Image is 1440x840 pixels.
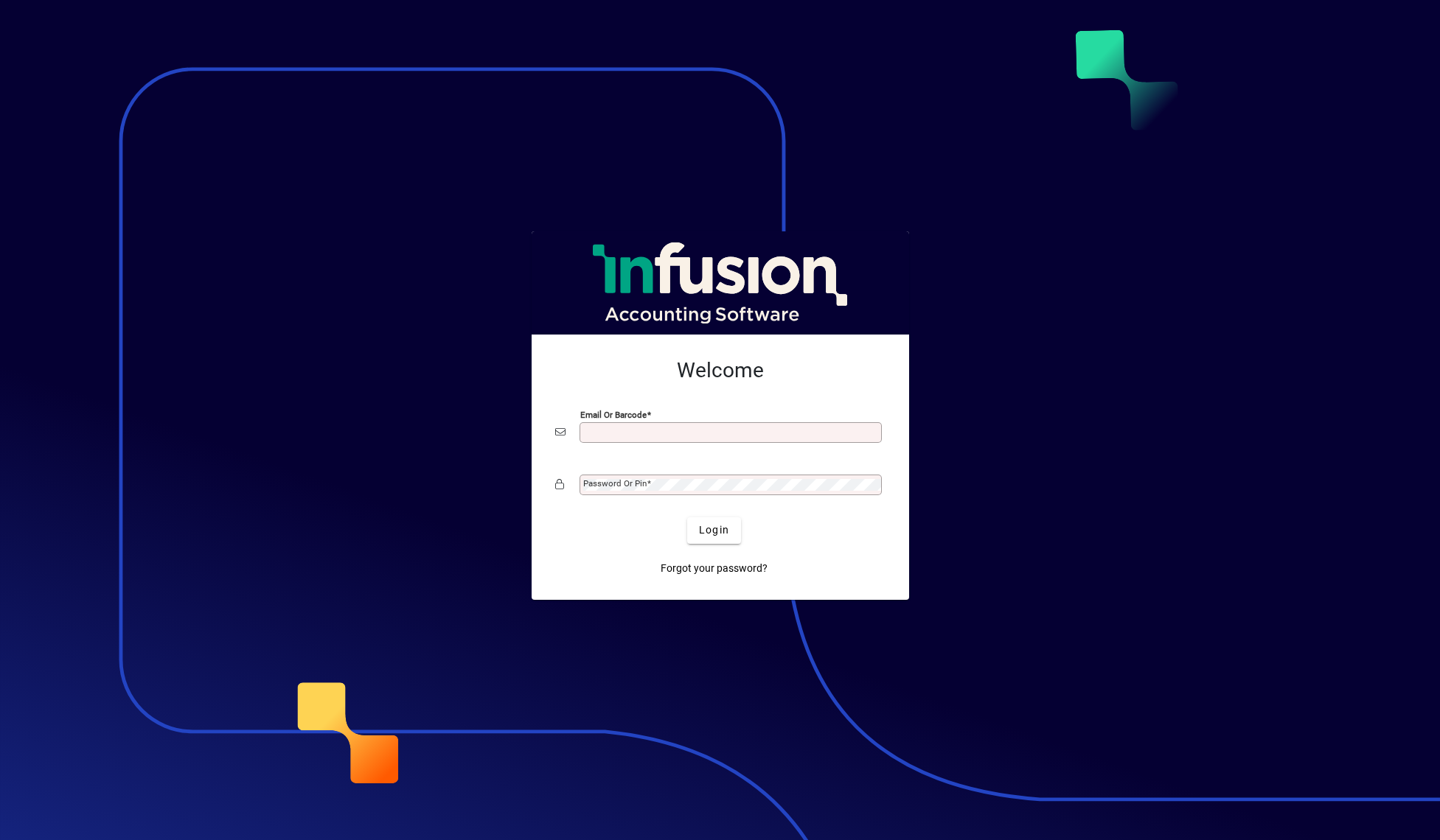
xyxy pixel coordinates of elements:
a: Forgot your password? [655,556,773,582]
mat-label: Password or Pin [583,478,647,489]
h2: Welcome [555,358,886,383]
button: Login [687,517,741,544]
span: Login [699,522,729,538]
span: Forgot your password? [661,561,768,576]
mat-label: Email or Barcode [580,409,647,419]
